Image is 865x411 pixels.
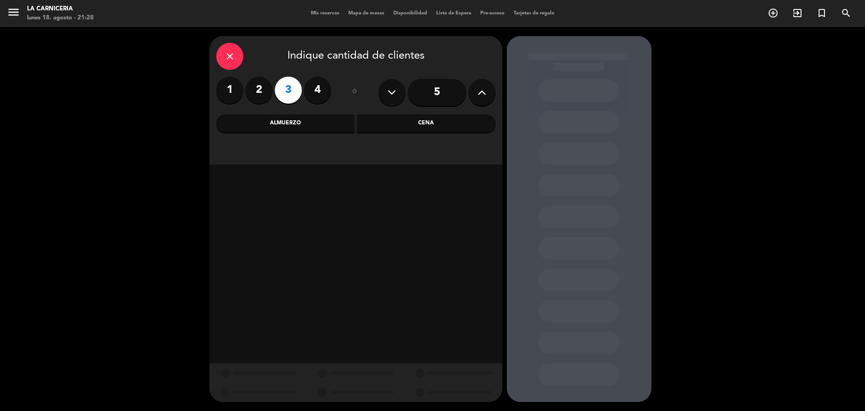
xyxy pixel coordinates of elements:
[432,11,476,16] span: Lista de Espera
[340,77,369,108] div: ó
[27,14,94,23] div: lunes 18. agosto - 21:28
[224,51,235,62] i: close
[389,11,432,16] span: Disponibilidad
[275,77,302,104] label: 3
[216,114,355,132] div: Almuerzo
[344,11,389,16] span: Mapa de mesas
[357,114,496,132] div: Cena
[816,8,827,18] i: turned_in_not
[304,77,331,104] label: 4
[27,5,94,14] div: La Carniceria
[306,11,344,16] span: Mis reservas
[216,43,496,70] div: Indique cantidad de clientes
[216,77,243,104] label: 1
[792,8,803,18] i: exit_to_app
[246,77,273,104] label: 2
[7,5,20,19] i: menu
[476,11,509,16] span: Pre-acceso
[509,11,559,16] span: Tarjetas de regalo
[768,8,778,18] i: add_circle_outline
[841,8,851,18] i: search
[7,5,20,22] button: menu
